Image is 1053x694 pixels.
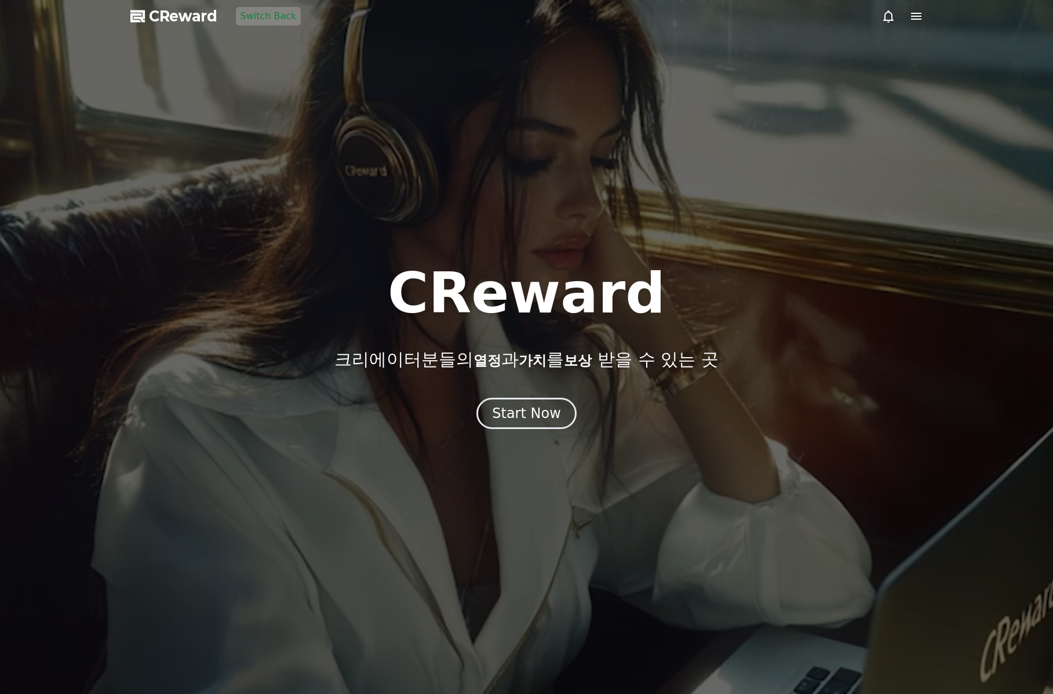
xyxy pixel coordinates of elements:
button: Switch Back [236,7,301,26]
span: CReward [149,7,217,26]
span: 보상 [564,353,592,369]
button: Start Now [476,398,577,429]
div: Start Now [492,404,561,423]
a: Start Now [476,409,577,420]
span: 가치 [519,353,546,369]
h1: CReward [388,266,665,321]
p: 크리에이터분들의 과 를 받을 수 있는 곳 [334,349,718,370]
span: 열정 [473,353,501,369]
a: CReward [130,7,217,26]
